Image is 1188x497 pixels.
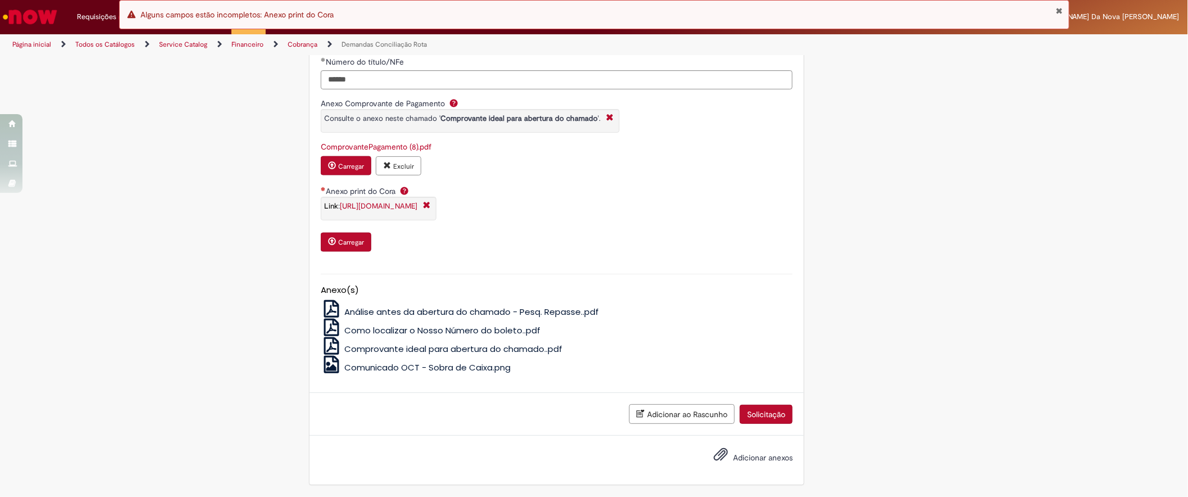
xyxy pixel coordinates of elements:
a: Comprovante ideal para abertura do chamado..pdf [321,343,562,355]
span: [PERSON_NAME] Da Nova [PERSON_NAME] [1033,12,1180,21]
span: Comprovante ideal para abertura do chamado..pdf [344,343,562,355]
button: Fechar Notificação [1056,6,1063,15]
span: Ajuda para Anexo print do Cora [398,186,411,195]
a: Financeiro [231,40,263,49]
strong: Comprovante ideal para abertura do chamado [440,114,598,123]
a: Como localizar o Nosso Número do boleto..pdf [321,324,540,336]
a: Cobrança [288,40,317,49]
a: Análise antes da abertura do chamado - Pesq. Repasse..pdf [321,306,599,318]
span: Alguns campos estão incompletos: Anexo print do Cora [141,10,334,20]
span: Anexo Comprovante de Pagamento [321,98,447,109]
span: Ajuda para Anexo Comprovante de Pagamento [447,98,461,107]
span: Necessários [321,187,326,191]
span: Comunicado OCT - Sobra de Caixa.png [344,362,511,373]
a: [URL][DOMAIN_NAME] [340,201,417,211]
span: Adicionar anexos [733,453,793,463]
button: Excluir anexo ComprovantePagamento (8).pdf [376,156,421,175]
a: Comunicado OCT - Sobra de Caixa.png [321,362,511,373]
small: Carregar [338,238,364,247]
span: : [324,201,417,211]
h5: Anexo(s) [321,286,793,295]
span: Número do título/NFe [326,57,406,67]
button: Carregar anexo de Anexo print do Cora Required [321,233,371,252]
small: Excluir [393,162,414,171]
span: Link [324,201,338,211]
a: Download de ComprovantePagamento (8).pdf [321,142,431,152]
button: Carregar anexo de Anexo Comprovante de Pagamento [321,156,371,175]
span: Como localizar o Nosso Número do boleto..pdf [344,324,540,336]
span: Anexo print do Cora [326,186,398,196]
i: Fechar More information Por question_anexo_pix [603,112,616,124]
a: Service Catalog [159,40,207,49]
img: ServiceNow [1,6,59,28]
a: Todos os Catálogos [75,40,135,49]
span: Análise antes da abertura do chamado - Pesq. Repasse..pdf [344,306,599,318]
span: Consulte o anexo neste chamado ' '. [324,114,600,123]
button: Adicionar ao Rascunho [629,404,735,424]
span: Obrigatório Preenchido [321,57,326,62]
a: Demandas Conciliação Rota [342,40,427,49]
button: Solicitação [740,405,793,424]
ul: Trilhas de página [8,34,784,55]
a: Página inicial [12,40,51,49]
i: Fechar More information Por question_anexar_o_print_do_hercules [420,200,433,212]
small: Carregar [338,162,364,171]
input: Número do título/NFe [321,70,793,89]
button: Adicionar anexos [711,444,731,470]
span: Requisições [77,11,116,22]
